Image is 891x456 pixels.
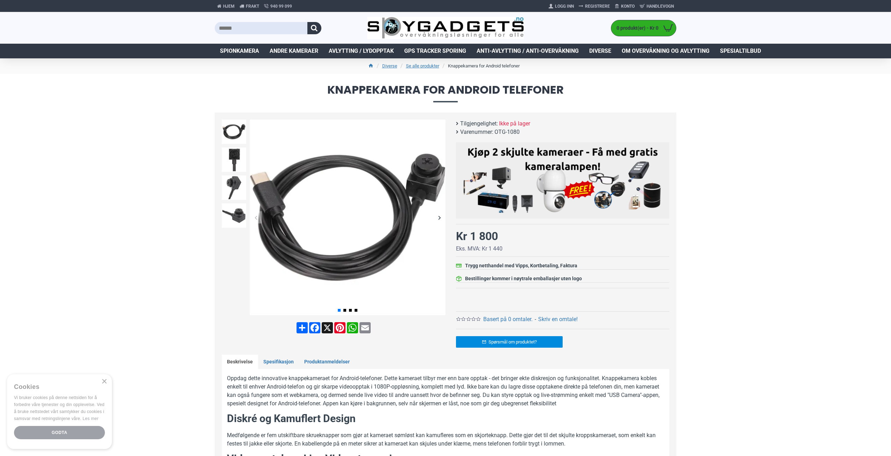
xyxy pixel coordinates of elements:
[215,84,676,102] span: Knappekamera for Android telefoner
[14,426,105,439] div: Godta
[296,322,308,333] a: Share
[215,44,264,58] a: Spionkamera
[343,309,346,312] span: Go to slide 2
[456,228,498,245] div: Kr 1 800
[299,355,355,369] a: Produktanmeldelser
[83,416,98,421] a: Les mer, opens a new window
[349,309,352,312] span: Go to slide 3
[584,44,616,58] a: Diverse
[222,120,246,144] img: Skjult knappekamera til skjorte eller jakke - SpyGadgets.no
[483,315,533,324] a: Basert på 0 omtaler.
[555,3,574,9] span: Logg Inn
[14,379,100,395] div: Cookies
[359,322,371,333] a: Email
[404,47,466,55] span: GPS Tracker Sporing
[250,211,262,224] div: Previous slide
[585,3,610,9] span: Registrere
[622,47,710,55] span: Om overvåkning og avlytting
[334,322,346,333] a: Pinterest
[227,431,664,448] p: Medfølgende er fem utskiftbare skrueknapper som gjør at kameraet sømløst kan kamufleres som en sk...
[246,3,259,9] span: Frakt
[222,355,258,369] a: Beskrivelse
[461,146,664,213] img: Kjøp 2 skjulte kameraer – Få med gratis kameralampe!
[338,309,341,312] span: Go to slide 1
[323,44,399,58] a: Avlytting / Lydopptak
[499,120,530,128] span: Ikke på lager
[222,203,246,228] img: Skjult knappekamera til skjorte eller jakke - SpyGadgets.no
[308,322,321,333] a: Facebook
[399,44,471,58] a: GPS Tracker Sporing
[433,211,445,224] div: Next slide
[720,47,761,55] span: Spesialtilbud
[321,322,334,333] a: X
[465,275,582,282] div: Bestillinger kommer i nøytrale emballasjer uten logo
[576,1,612,12] a: Registrere
[355,309,357,312] span: Go to slide 4
[367,17,524,39] img: SpyGadgets.no
[538,315,578,324] a: Skriv en omtale!
[621,3,635,9] span: Konto
[612,1,637,12] a: Konto
[250,120,445,315] img: Skjult knappekamera til skjorte eller jakke - SpyGadgets.no
[611,24,660,32] span: 0 produkt(er) - Kr 0
[382,63,397,70] a: Diverse
[456,336,563,348] a: Spørsmål om produktet?
[14,395,105,421] span: Vi bruker cookies på denne nettsiden for å forbedre våre tjenester og din opplevelse. Ved å bruke...
[460,120,498,128] b: Tilgjengelighet:
[546,1,576,12] a: Logg Inn
[715,44,766,58] a: Spesialtilbud
[101,379,107,384] div: Close
[465,262,577,269] div: Trygg netthandel med Vipps, Kortbetaling, Faktura
[616,44,715,58] a: Om overvåkning og avlytting
[227,374,664,408] p: Oppdag dette innovative knappekameraet for Android-telefoner. Dette kameraet tilbyr mer enn bare ...
[227,411,664,426] h2: Diskré og Kamuflert Design
[329,47,394,55] span: Avlytting / Lydopptak
[494,128,520,136] span: OTG-1080
[270,47,318,55] span: Andre kameraer
[647,3,674,9] span: Handlevogn
[222,175,246,200] img: Skjult knappekamera til skjorte eller jakke - SpyGadgets.no
[258,355,299,369] a: Spesifikasjon
[270,3,292,9] span: 940 99 099
[220,47,259,55] span: Spionkamera
[589,47,611,55] span: Diverse
[406,63,439,70] a: Se alle produkter
[223,3,235,9] span: Hjem
[264,44,323,58] a: Andre kameraer
[222,147,246,172] img: Skjult knappekamera til skjorte eller jakke - SpyGadgets.no
[637,1,676,12] a: Handlevogn
[535,316,536,323] b: -
[346,322,359,333] a: WhatsApp
[471,44,584,58] a: Anti-avlytting / Anti-overvåkning
[460,128,493,136] b: Varenummer:
[611,20,676,36] a: 0 produkt(er) - Kr 0
[477,47,579,55] span: Anti-avlytting / Anti-overvåkning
